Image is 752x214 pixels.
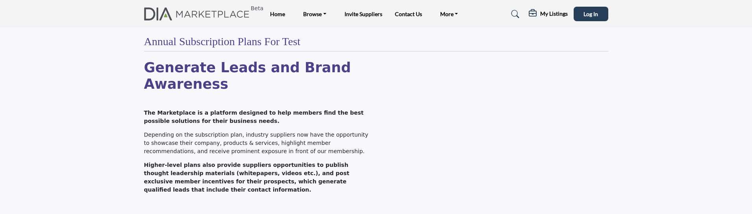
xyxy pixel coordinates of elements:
p: Depending on the subscription plan, industry suppliers now have the opportunity to showcase their... [144,131,372,155]
h5: My Listings [540,10,568,17]
a: Beta [144,7,254,20]
h2: Annual Subscription Plans For Test [144,35,300,48]
h6: Beta [251,5,263,12]
a: Contact Us [395,11,422,17]
a: More [435,9,464,20]
a: Invite Suppliers [345,11,382,17]
iframe: YouTube video player [380,59,608,177]
div: My Listings [529,9,568,19]
img: Site Logo [144,7,254,20]
span: Log In [583,11,598,17]
a: Browse [298,9,332,20]
strong: The Marketplace is a platform designed to help members find the best possible solutions for their... [144,110,364,124]
a: Search [504,8,524,20]
a: Home [270,11,285,17]
strong: Higher-level plans also provide suppliers opportunities to publish thought leadership materials (... [144,162,350,193]
strong: Generate Leads and Brand Awareness [144,60,351,92]
button: Log In [574,7,608,21]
